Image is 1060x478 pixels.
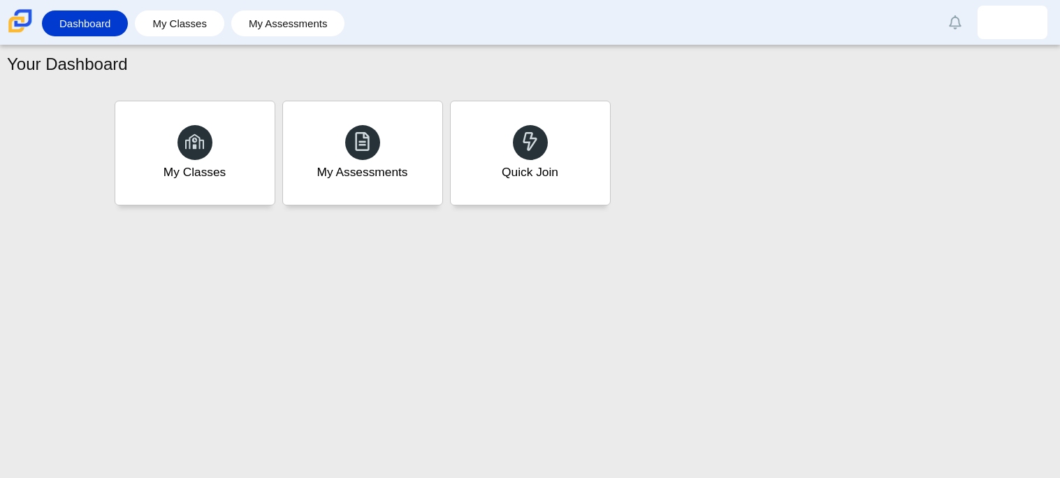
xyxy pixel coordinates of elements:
a: makiyla.jones.fGVc1o [978,6,1047,39]
img: Carmen School of Science & Technology [6,6,35,36]
a: My Assessments [238,10,338,36]
a: My Classes [142,10,217,36]
a: My Assessments [282,101,443,205]
div: Quick Join [502,164,558,181]
a: Alerts [940,7,971,38]
div: My Classes [164,164,226,181]
h1: Your Dashboard [7,52,128,76]
a: Dashboard [49,10,121,36]
a: Quick Join [450,101,611,205]
div: My Assessments [317,164,408,181]
img: makiyla.jones.fGVc1o [1001,11,1024,34]
a: Carmen School of Science & Technology [6,26,35,38]
a: My Classes [115,101,275,205]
